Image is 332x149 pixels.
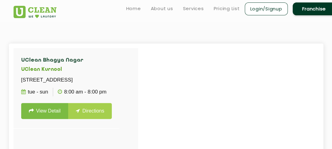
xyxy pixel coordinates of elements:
p: 8:00 AM - 8:00 PM [58,88,107,96]
a: About us [151,5,173,12]
a: Login/Signup [245,2,288,15]
p: Tue - Sun [21,88,48,96]
a: Directions [68,103,112,119]
img: UClean Laundry and Dry Cleaning [14,6,57,18]
p: [STREET_ADDRESS] [21,76,112,84]
h4: UClean Bhagya Nagar [21,57,112,63]
a: Services [183,5,204,12]
a: Pricing List [214,5,240,12]
a: View Detail [21,103,68,119]
h5: UClean Kurnool [21,67,112,73]
a: Home [126,5,141,12]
